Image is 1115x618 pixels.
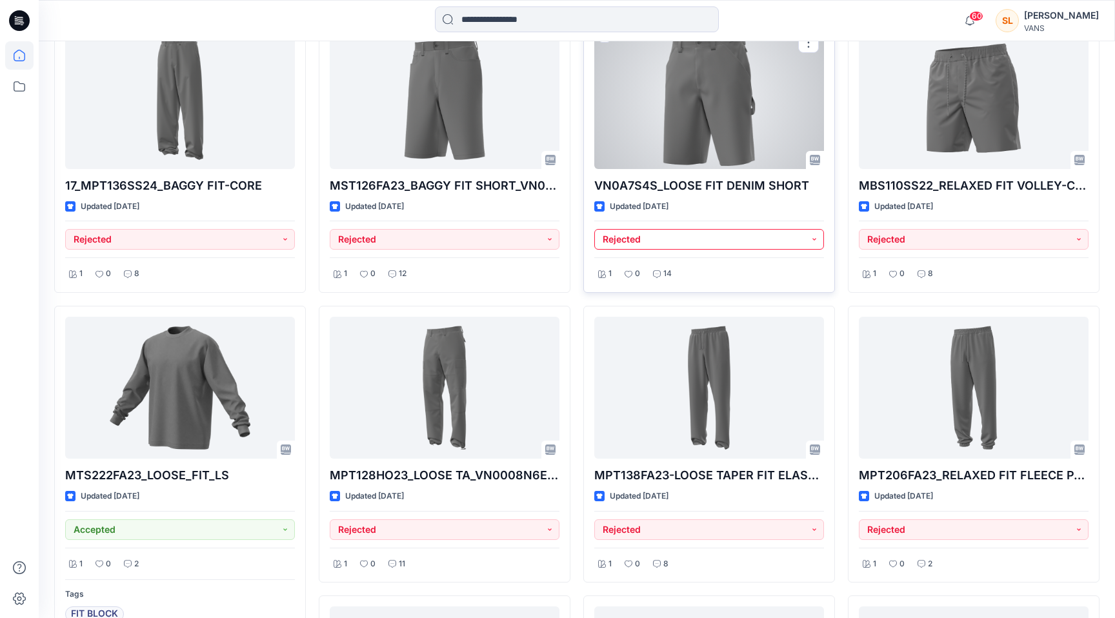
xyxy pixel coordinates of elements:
[1024,8,1099,23] div: [PERSON_NAME]
[859,27,1089,169] a: MBS110SS22_RELAXED FIT VOLLEY-CORE_VN0A49RS
[399,267,407,281] p: 12
[608,557,612,571] p: 1
[330,317,559,459] a: MPT128HO23_LOOSE TA_VN0008N6ER FIT-CORE
[370,267,376,281] p: 0
[610,200,668,214] p: Updated [DATE]
[65,177,295,195] p: 17_MPT136SS24_BAGGY FIT-CORE
[874,490,933,503] p: Updated [DATE]
[65,588,295,601] p: Tags
[608,267,612,281] p: 1
[969,11,983,21] span: 60
[663,557,668,571] p: 8
[663,267,672,281] p: 14
[899,267,905,281] p: 0
[79,557,83,571] p: 1
[873,557,876,571] p: 1
[345,200,404,214] p: Updated [DATE]
[635,267,640,281] p: 0
[399,557,405,571] p: 11
[81,490,139,503] p: Updated [DATE]
[344,557,347,571] p: 1
[1024,23,1099,33] div: VANS
[859,317,1089,459] a: MPT206FA23_RELAXED FIT FLEECE PANT NO SIDE SEAMS_VN0008KZ
[134,557,139,571] p: 2
[635,557,640,571] p: 0
[134,267,139,281] p: 8
[370,557,376,571] p: 0
[106,267,111,281] p: 0
[996,9,1019,32] div: SL
[594,317,824,459] a: MPT138FA23-LOOSE TAPER FIT ELASTIC WAIST_VN0008N1
[65,466,295,484] p: MTS222FA23_LOOSE_FIT_LS
[330,466,559,484] p: MPT128HO23_LOOSE TA_VN0008N6ER FIT-CORE
[106,557,111,571] p: 0
[79,267,83,281] p: 1
[330,27,559,169] a: MST126FA23_BAGGY FIT SHORT_VN000C9V
[65,317,295,459] a: MTS222FA23_LOOSE_FIT_LS
[594,27,824,169] a: VN0A7S4S_LOOSE FIT DENIM SHORT
[594,177,824,195] p: VN0A7S4S_LOOSE FIT DENIM SHORT
[345,490,404,503] p: Updated [DATE]
[610,490,668,503] p: Updated [DATE]
[928,557,932,571] p: 2
[330,177,559,195] p: MST126FA23_BAGGY FIT SHORT_VN000C9V
[928,267,933,281] p: 8
[874,200,933,214] p: Updated [DATE]
[859,466,1089,484] p: MPT206FA23_RELAXED FIT FLEECE PANT NO SIDE SEAMS_VN0008KZ
[899,557,905,571] p: 0
[344,267,347,281] p: 1
[81,200,139,214] p: Updated [DATE]
[873,267,876,281] p: 1
[594,466,824,484] p: MPT138FA23-LOOSE TAPER FIT ELASTIC WAIST_VN0008N1
[65,27,295,169] a: 17_MPT136SS24_BAGGY FIT-CORE
[859,177,1089,195] p: MBS110SS22_RELAXED FIT VOLLEY-CORE_VN0A49RS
